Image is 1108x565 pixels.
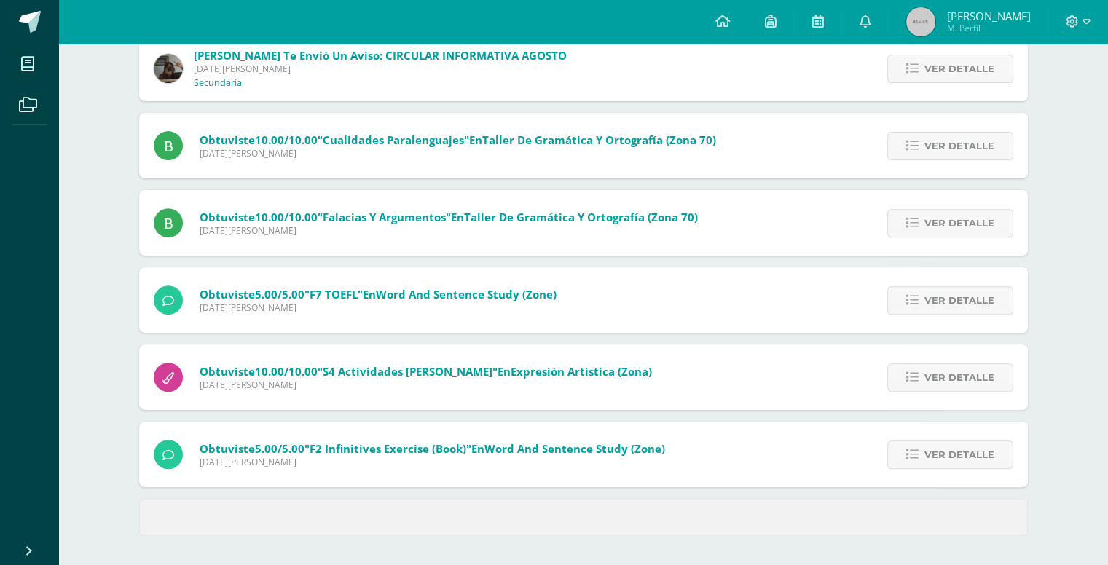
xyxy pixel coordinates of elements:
[200,287,557,301] span: Obtuviste en
[946,22,1030,34] span: Mi Perfil
[194,63,567,75] span: [DATE][PERSON_NAME]
[376,287,557,301] span: Word and Sentence Study (Zone)
[924,364,994,391] span: Ver detalle
[200,133,716,147] span: Obtuviste en
[255,133,318,147] span: 10.00/10.00
[318,364,498,379] span: "S4 Actividades [PERSON_NAME]"
[924,55,994,82] span: Ver detalle
[924,210,994,237] span: Ver detalle
[318,133,469,147] span: "Cualidades paralenguajes"
[255,287,304,301] span: 5.00/5.00
[255,210,318,224] span: 10.00/10.00
[200,301,557,314] span: [DATE][PERSON_NAME]
[200,210,698,224] span: Obtuviste en
[200,379,652,391] span: [DATE][PERSON_NAME]
[200,147,716,159] span: [DATE][PERSON_NAME]
[318,210,451,224] span: "Falacias y argumentos"
[255,441,304,456] span: 5.00/5.00
[200,456,665,468] span: [DATE][PERSON_NAME]
[200,364,652,379] span: Obtuviste en
[924,133,994,159] span: Ver detalle
[924,441,994,468] span: Ver detalle
[200,224,698,237] span: [DATE][PERSON_NAME]
[906,7,935,36] img: 45x45
[511,364,652,379] span: Expresión Artística (zona)
[464,210,698,224] span: Taller de Gramática y Ortografía (Zona 70)
[194,48,567,63] span: [PERSON_NAME] te envió un aviso: CIRCULAR INFORMATIVA AGOSTO
[154,54,183,83] img: 225096a26acfc1687bffe5cda17b4a42.png
[946,9,1030,23] span: [PERSON_NAME]
[484,441,665,456] span: Word and Sentence Study (Zone)
[924,287,994,314] span: Ver detalle
[304,287,363,301] span: "F7 TOEFL"
[194,77,242,89] p: Secundaria
[255,364,318,379] span: 10.00/10.00
[304,441,471,456] span: "F2 Infinitives exercise (book)"
[200,441,665,456] span: Obtuviste en
[482,133,716,147] span: Taller de Gramática y Ortografía (Zona 70)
